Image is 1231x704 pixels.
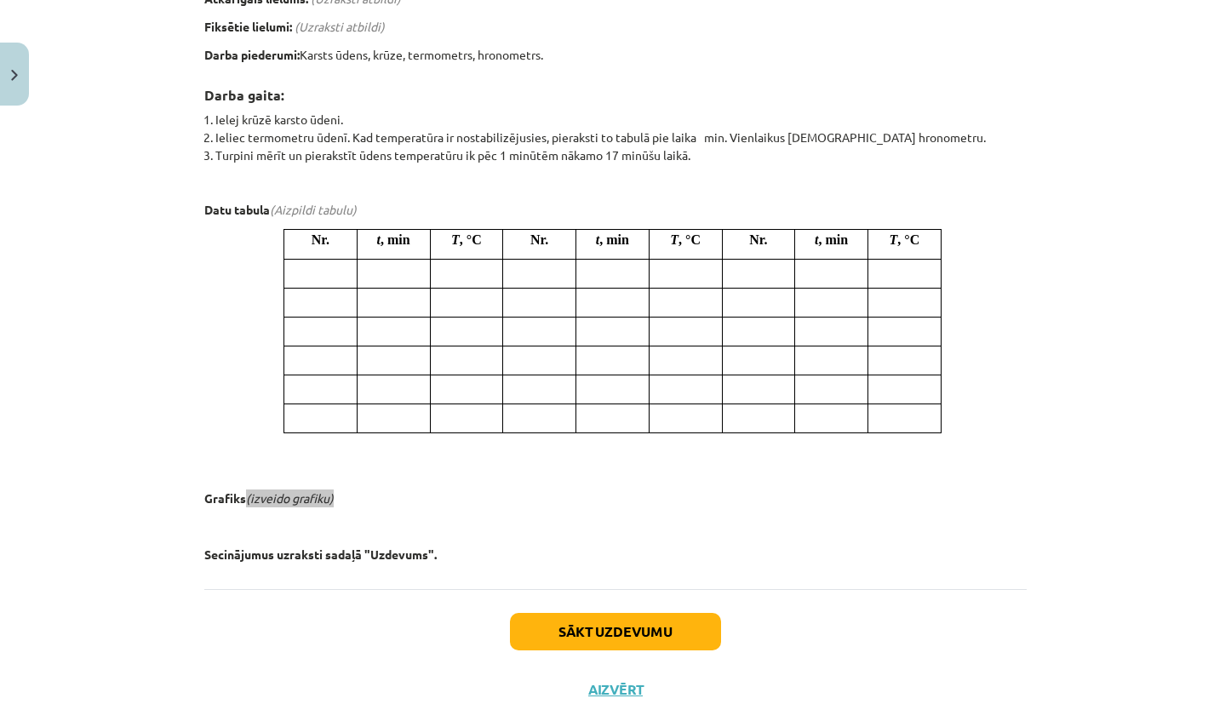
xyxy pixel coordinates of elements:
b: Fiksētie lielumi: [204,19,292,34]
p: Karsts ūdens, krūze, termometrs, hronometrs. [204,46,1027,64]
: t [815,232,818,247]
: T [890,232,898,247]
b: Grafiks [204,490,246,506]
button: Sākt uzdevumu [510,613,721,650]
span: , °C [678,232,701,247]
b: Darba gaita: [204,86,284,104]
span: , °C [897,232,919,247]
: t [596,232,599,247]
b: Secinājumus uzraksti sadaļā "Uzdevums". [204,547,437,562]
: t [377,232,381,247]
span: , min [819,232,849,247]
li: Turpini mērīt un pierakstīt ūdens temperatūru ik pēc 1 minūtēm nākamo 17 minūšu laikā. [215,146,1027,164]
span: , min [381,232,410,247]
button: Aizvērt [583,681,648,698]
b: Darba piederumi: [204,47,300,62]
: T [451,232,460,247]
img: icon-close-lesson-0947bae3869378f0d4975bcd49f059093ad1ed9edebbc8119c70593378902aed.svg [11,70,18,81]
li: Ieliec termometru ūdenī. Kad temperatūra ir nostabilizējusies, pieraksti to tabulā pie laika min.... [215,129,1027,146]
span: , min [599,232,629,247]
span: , °C [460,232,482,247]
: T [670,232,678,247]
em: (izveido grafiku) [246,490,334,506]
b: Datu tabula [204,202,270,217]
em: (Aizpildi tabulu) [270,202,357,217]
li: Ielej krūzē karsto ūdeni. [215,111,1027,129]
em: (Uzraksti atbildi) [295,19,385,34]
span: Nr. [312,232,329,247]
span: Nr. [530,232,548,247]
span: Nr. [749,232,767,247]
